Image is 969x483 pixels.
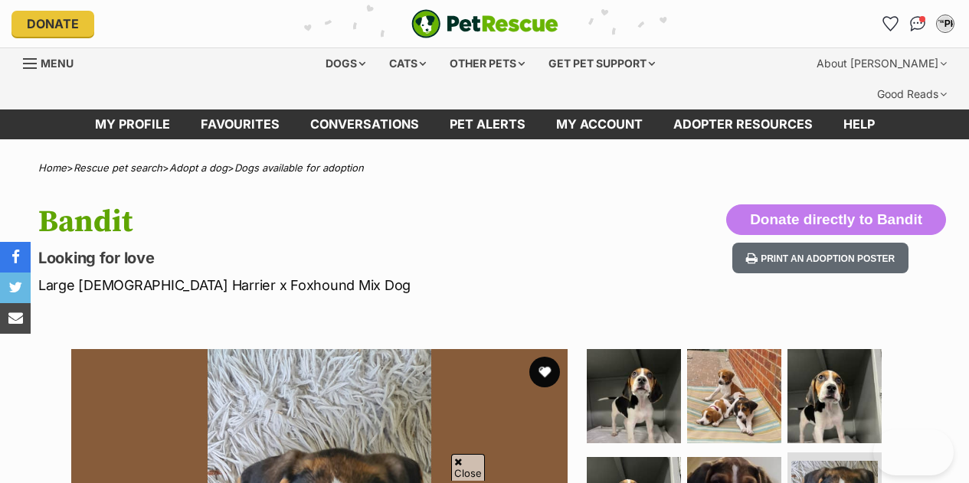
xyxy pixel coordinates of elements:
[866,79,958,109] div: Good Reads
[687,349,781,443] img: Photo of Bandit
[38,204,592,240] h1: Bandit
[41,57,74,70] span: Menu
[38,247,592,269] p: Looking for love
[726,204,946,235] button: Donate directly to Bandit
[295,109,434,139] a: conversations
[439,48,535,79] div: Other pets
[529,357,560,387] button: favourite
[910,16,926,31] img: chat-41dd97257d64d25036548639549fe6c8038ab92f7586957e7f3b1b290dea8141.svg
[905,11,930,36] a: Conversations
[541,109,658,139] a: My account
[38,162,67,174] a: Home
[828,109,890,139] a: Help
[169,162,228,174] a: Adopt a dog
[873,429,954,475] iframe: Help Scout Beacon - Open
[38,275,592,295] p: Large [DEMOGRAPHIC_DATA] Harrier x Foxhound Mix Dog
[878,11,902,36] a: Favourites
[451,454,485,481] span: Close
[806,48,958,79] div: About [PERSON_NAME]
[434,109,541,139] a: Pet alerts
[411,9,558,38] img: logo-e224e6f780fb5917bec1dbf3a21bbac754714ae5b6737aabdf751b685950b380.svg
[658,109,828,139] a: Adopter resources
[74,162,162,174] a: Rescue pet search
[538,48,666,79] div: Get pet support
[80,109,185,139] a: My profile
[732,243,908,274] button: Print an adoption poster
[938,16,953,31] div: T“PP
[315,48,376,79] div: Dogs
[411,9,558,38] a: PetRescue
[234,162,364,174] a: Dogs available for adoption
[787,349,882,443] img: Photo of Bandit
[378,48,437,79] div: Cats
[23,48,84,76] a: Menu
[185,109,295,139] a: Favourites
[587,349,681,443] img: Photo of Bandit
[11,11,94,37] a: Donate
[933,11,958,36] button: My account
[878,11,958,36] ul: Account quick links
